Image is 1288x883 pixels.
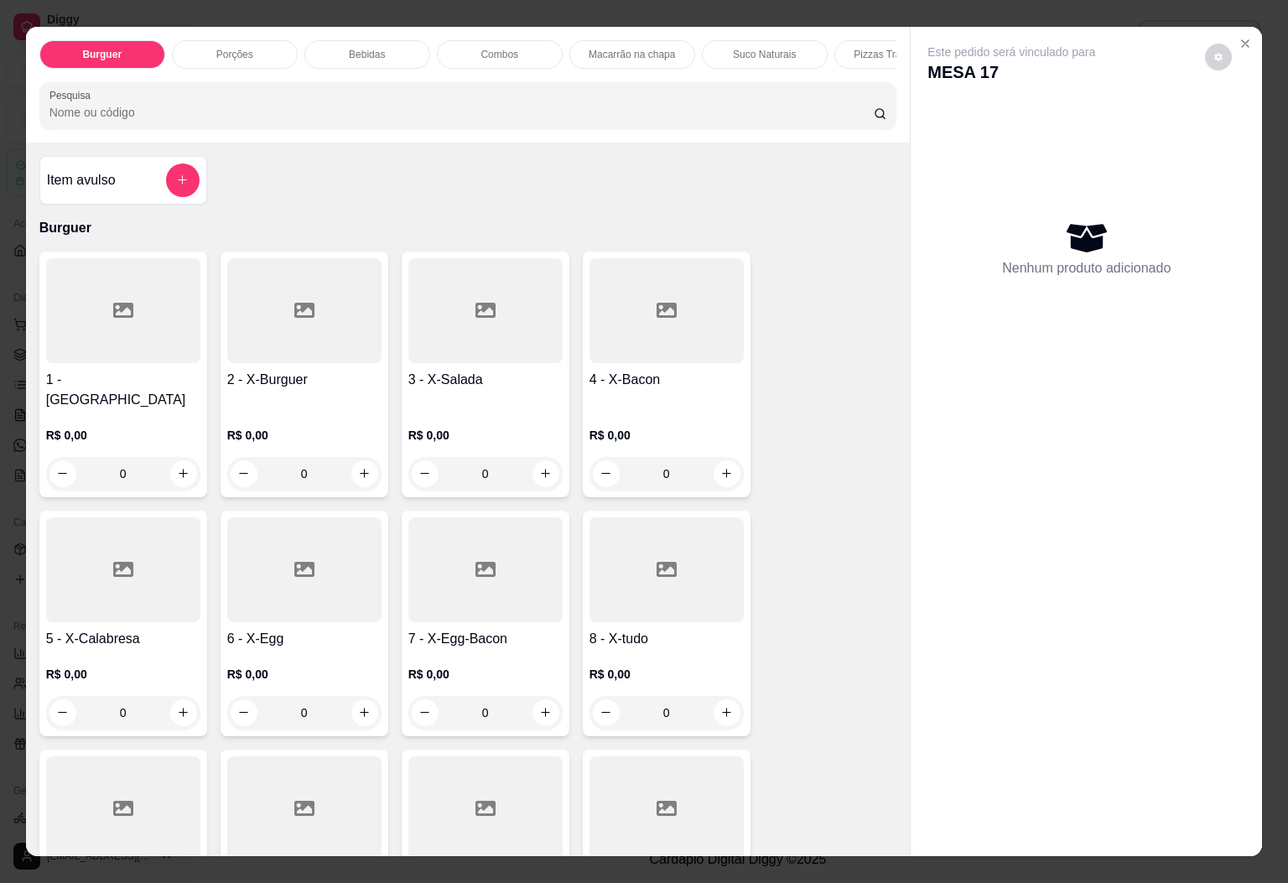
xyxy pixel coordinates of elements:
[349,48,385,61] p: Bebidas
[82,48,122,61] p: Burguer
[46,666,200,683] p: R$ 0,00
[1002,258,1171,278] p: Nenhum produto adicionado
[227,427,382,444] p: R$ 0,00
[1205,44,1232,70] button: decrease-product-quantity
[216,48,253,61] p: Porções
[589,629,744,649] h4: 8 - X-tudo
[227,629,382,649] h4: 6 - X-Egg
[408,666,563,683] p: R$ 0,00
[46,370,200,410] h4: 1 - [GEOGRAPHIC_DATA]
[480,48,518,61] p: Combos
[927,44,1095,60] p: Este pedido será vinculado para
[49,104,874,121] input: Pesquisa
[46,427,200,444] p: R$ 0,00
[39,218,897,238] p: Burguer
[589,666,744,683] p: R$ 0,00
[1232,30,1259,57] button: Close
[46,629,200,649] h4: 5 - X-Calabresa
[227,370,382,390] h4: 2 - X-Burguer
[854,48,940,61] p: Pizzas Tradicionais
[589,370,744,390] h4: 4 - X-Bacon
[927,60,1095,84] p: MESA 17
[166,164,200,197] button: add-separate-item
[408,629,563,649] h4: 7 - X-Egg-Bacon
[733,48,796,61] p: Suco Naturais
[47,170,116,190] h4: Item avulso
[408,427,563,444] p: R$ 0,00
[589,48,675,61] p: Macarrão na chapa
[408,370,563,390] h4: 3 - X-Salada
[49,88,96,102] label: Pesquisa
[227,666,382,683] p: R$ 0,00
[589,427,744,444] p: R$ 0,00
